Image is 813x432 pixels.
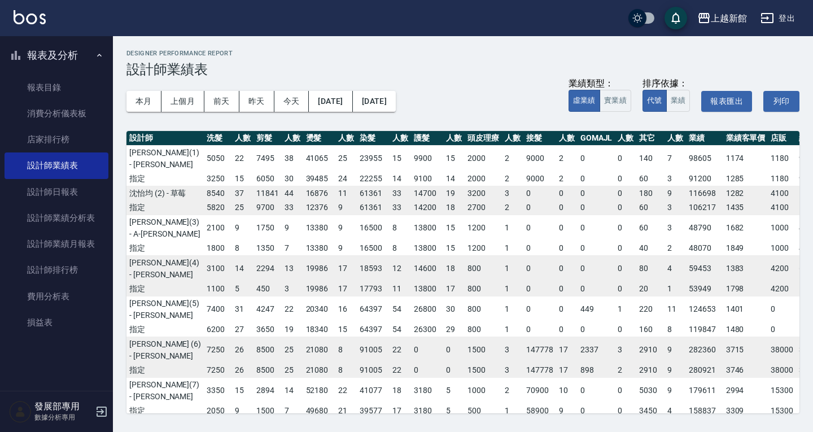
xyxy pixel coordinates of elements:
td: 4 [665,255,686,282]
th: 業績 [686,131,723,146]
button: 業績 [666,90,690,112]
th: 人數 [390,131,411,146]
td: 9 [335,241,357,256]
td: 0 [768,322,796,337]
td: 18 [443,255,465,282]
button: 虛業績 [569,90,600,112]
td: 3100 [204,255,232,282]
td: 9 [665,186,686,200]
td: 9900 [411,145,444,172]
td: 1 [502,215,523,241]
td: 13 [282,255,303,282]
td: 54 [390,296,411,322]
td: 26 [232,337,253,363]
td: 0 [615,172,636,186]
td: 1 [502,322,523,337]
th: 燙髮 [303,131,336,146]
td: 64397 [357,322,390,337]
td: 15 [390,145,411,172]
td: 5050 [204,145,232,172]
td: 3 [615,337,636,363]
td: 38 [282,145,303,172]
td: 9 [335,215,357,241]
td: 0 [523,200,556,215]
td: 30 [443,296,465,322]
td: 13800 [411,241,444,256]
td: 18 [443,200,465,215]
td: 0 [615,255,636,282]
td: 3250 [204,172,232,186]
td: 7 [282,241,303,256]
button: 報表及分析 [5,41,108,70]
td: 9 [335,200,357,215]
td: 0 [615,145,636,172]
td: 1849 [723,241,768,256]
td: 33 [390,186,411,200]
td: 12 [390,255,411,282]
td: 3 [282,282,303,296]
th: 人數 [443,131,465,146]
td: 60 [636,172,665,186]
td: 800 [465,255,502,282]
td: 19 [443,186,465,200]
td: 3200 [465,186,502,200]
td: 5 [232,282,253,296]
th: 頭皮理療 [465,131,502,146]
td: 1350 [253,241,282,256]
td: 4100 [768,200,796,215]
td: 19986 [303,282,336,296]
td: 1285 [723,172,768,186]
td: 13800 [411,215,444,241]
td: 14 [232,255,253,282]
td: 2294 [253,255,282,282]
td: [PERSON_NAME](4) - [PERSON_NAME] [126,255,204,282]
td: 23955 [357,145,390,172]
td: 25 [232,200,253,215]
td: [PERSON_NAME] (6) - [PERSON_NAME] [126,337,204,363]
td: 2 [665,241,686,256]
button: 今天 [274,91,309,112]
td: 15 [443,241,465,256]
td: 41065 [303,145,336,172]
td: 106217 [686,200,723,215]
td: 0 [578,282,615,296]
td: 0 [578,145,615,172]
td: 40 [636,241,665,256]
td: 0 [615,282,636,296]
td: 22255 [357,172,390,186]
td: 1180 [768,145,796,172]
td: 39485 [303,172,336,186]
td: 0 [556,186,578,200]
td: 0 [523,241,556,256]
td: 1282 [723,186,768,200]
td: 9 [232,215,253,241]
th: 業績客單價 [723,131,768,146]
td: 8 [232,241,253,256]
td: 0 [578,241,615,256]
td: 31 [232,296,253,322]
td: 1 [615,296,636,322]
td: 16 [335,296,357,322]
td: 1401 [723,296,768,322]
td: 5820 [204,200,232,215]
a: 設計師業績月報表 [5,231,108,257]
td: 61361 [357,200,390,215]
img: Person [9,400,32,423]
td: 0 [615,215,636,241]
td: 22 [232,145,253,172]
td: 指定 [126,282,204,296]
td: 11 [335,186,357,200]
td: 0 [615,241,636,256]
button: save [665,7,687,29]
td: 53949 [686,282,723,296]
th: 人數 [282,131,303,146]
td: 21080 [303,337,336,363]
td: 1 [502,241,523,256]
td: 0 [615,200,636,215]
td: 2000 [465,145,502,172]
td: 27 [232,322,253,337]
td: 8 [390,241,411,256]
img: Logo [14,10,46,24]
td: 16876 [303,186,336,200]
td: 0 [556,241,578,256]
